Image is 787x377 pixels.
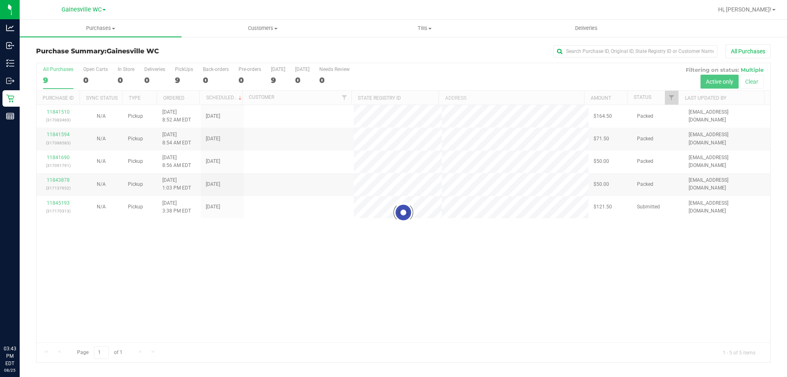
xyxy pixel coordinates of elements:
inline-svg: Inbound [6,41,14,50]
a: Tills [343,20,505,37]
inline-svg: Inventory [6,59,14,67]
inline-svg: Reports [6,112,14,120]
input: Search Purchase ID, Original ID, State Registry ID or Customer Name... [553,45,717,57]
span: Gainesville WC [107,47,159,55]
iframe: Resource center [8,311,33,336]
inline-svg: Retail [6,94,14,103]
p: 08/25 [4,367,16,373]
h3: Purchase Summary: [36,48,281,55]
span: Deliveries [564,25,609,32]
iframe: Resource center unread badge [24,310,34,320]
span: Gainesville WC [61,6,102,13]
a: Purchases [20,20,182,37]
button: All Purchases [726,44,771,58]
inline-svg: Analytics [6,24,14,32]
span: Purchases [20,25,182,32]
inline-svg: Outbound [6,77,14,85]
p: 03:43 PM EDT [4,345,16,367]
a: Customers [182,20,343,37]
a: Deliveries [505,20,667,37]
span: Hi, [PERSON_NAME]! [718,6,771,13]
span: Customers [182,25,343,32]
span: Tills [344,25,505,32]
